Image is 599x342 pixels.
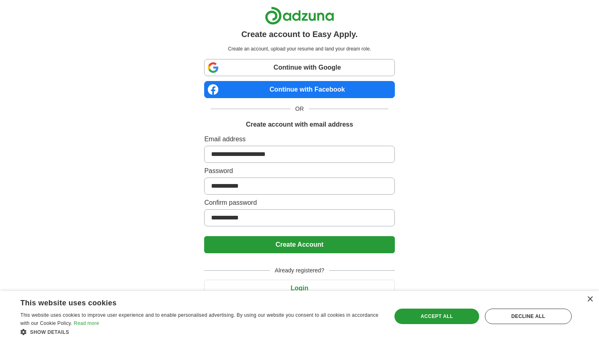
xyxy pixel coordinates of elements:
h1: Create account to Easy Apply. [241,28,358,40]
a: Read more, opens a new window [74,320,99,326]
a: Continue with Google [204,59,394,76]
label: Confirm password [204,198,394,208]
div: Close [587,296,593,303]
button: Create Account [204,236,394,253]
div: Show details [20,328,381,336]
button: Login [204,280,394,297]
a: Continue with Facebook [204,81,394,98]
label: Email address [204,134,394,144]
p: Create an account, upload your resume and land your dream role. [206,45,393,53]
h1: Create account with email address [246,120,353,129]
a: Login [204,285,394,292]
div: Accept all [394,309,479,324]
span: This website uses cookies to improve user experience and to enable personalised advertising. By u... [20,312,379,326]
span: Already registered? [270,266,329,275]
label: Password [204,166,394,176]
div: Decline all [485,309,572,324]
img: Adzuna logo [265,7,334,25]
span: Show details [30,329,69,335]
div: This website uses cookies [20,296,360,308]
span: OR [291,105,309,113]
